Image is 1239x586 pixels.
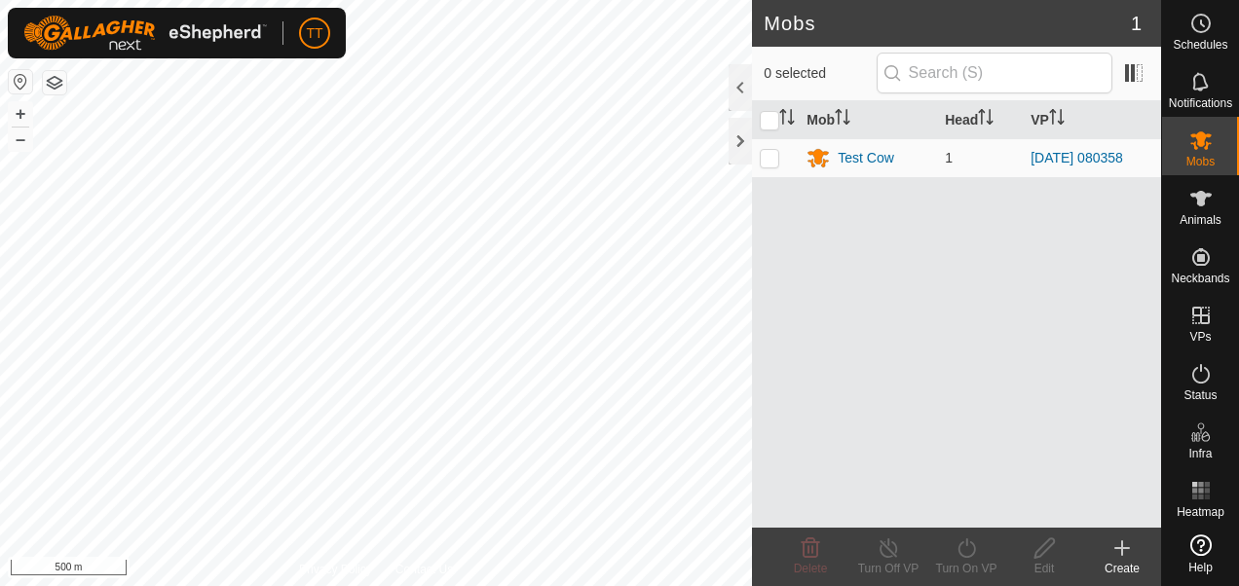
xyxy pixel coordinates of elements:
[1023,101,1161,139] th: VP
[877,53,1112,93] input: Search (S)
[23,16,267,51] img: Gallagher Logo
[937,101,1023,139] th: Head
[764,63,876,84] span: 0 selected
[849,560,927,577] div: Turn Off VP
[9,102,32,126] button: +
[794,562,828,575] span: Delete
[835,112,850,128] p-sorticon: Activate to sort
[779,112,795,128] p-sorticon: Activate to sort
[1162,527,1239,581] a: Help
[1049,112,1065,128] p-sorticon: Activate to sort
[945,150,953,165] span: 1
[764,12,1131,35] h2: Mobs
[799,101,937,139] th: Mob
[43,71,66,94] button: Map Layers
[1183,389,1217,401] span: Status
[978,112,994,128] p-sorticon: Activate to sort
[1177,506,1224,518] span: Heatmap
[1169,97,1232,109] span: Notifications
[299,561,372,578] a: Privacy Policy
[1186,156,1215,167] span: Mobs
[838,148,894,168] div: Test Cow
[1180,214,1221,226] span: Animals
[9,128,32,151] button: –
[1188,448,1212,459] span: Infra
[1171,273,1229,284] span: Neckbands
[1083,560,1161,577] div: Create
[1189,331,1211,343] span: VPs
[927,560,1005,577] div: Turn On VP
[1005,560,1083,577] div: Edit
[9,70,32,93] button: Reset Map
[1188,562,1213,573] span: Help
[1173,39,1227,51] span: Schedules
[1131,9,1142,38] span: 1
[395,561,453,578] a: Contact Us
[1031,150,1123,165] a: [DATE] 080358
[306,23,322,44] span: TT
